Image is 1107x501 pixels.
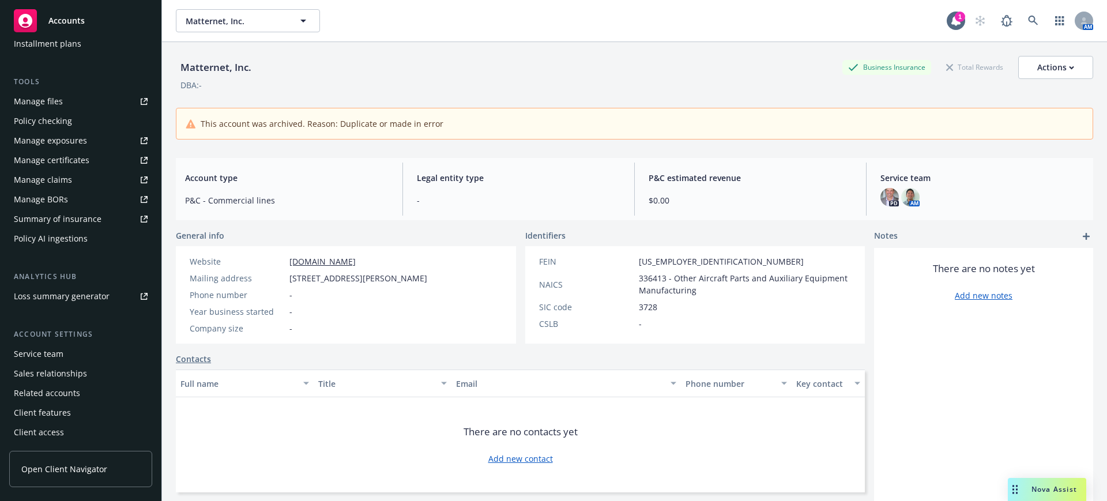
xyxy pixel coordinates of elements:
img: photo [901,188,920,206]
a: Client features [9,404,152,422]
div: Year business started [190,306,285,318]
a: Search [1022,9,1045,32]
span: - [417,194,620,206]
div: Summary of insurance [14,210,101,228]
div: Service team [14,345,63,363]
a: Contacts [176,353,211,365]
span: Legal entity type [417,172,620,184]
span: P&C estimated revenue [649,172,852,184]
div: Actions [1037,56,1074,78]
div: FEIN [539,255,634,268]
div: Manage certificates [14,151,89,169]
span: - [639,318,642,330]
div: Mailing address [190,272,285,284]
span: P&C - Commercial lines [185,194,389,206]
a: Installment plans [9,35,152,53]
div: Manage files [14,92,63,111]
div: Manage exposures [14,131,87,150]
div: Sales relationships [14,364,87,383]
div: Company size [190,322,285,334]
div: Related accounts [14,384,80,402]
span: [STREET_ADDRESS][PERSON_NAME] [289,272,427,284]
span: Account type [185,172,389,184]
a: add [1079,229,1093,243]
a: Policy AI ingestions [9,229,152,248]
div: Total Rewards [940,60,1009,74]
a: Summary of insurance [9,210,152,228]
div: Client access [14,423,64,442]
div: Full name [180,378,296,390]
div: Installment plans [14,35,81,53]
a: Start snowing [969,9,992,32]
div: CSLB [539,318,634,330]
a: Loss summary generator [9,287,152,306]
span: This account was archived. Reason: Duplicate or made in error [201,118,443,130]
a: Manage files [9,92,152,111]
div: Key contact [796,378,848,390]
div: Analytics hub [9,271,152,282]
span: Identifiers [525,229,566,242]
a: Add new notes [955,289,1012,302]
span: General info [176,229,224,242]
a: Sales relationships [9,364,152,383]
span: - [289,322,292,334]
a: Policy checking [9,112,152,130]
div: Phone number [686,378,774,390]
a: Manage BORs [9,190,152,209]
div: Matternet, Inc. [176,60,256,75]
div: Manage BORs [14,190,68,209]
span: - [289,289,292,301]
a: Report a Bug [995,9,1018,32]
button: Phone number [681,370,791,397]
span: Service team [880,172,1084,184]
div: Title [318,378,434,390]
div: Email [456,378,664,390]
a: Manage exposures [9,131,152,150]
span: Nova Assist [1031,484,1077,494]
a: Add new contact [488,453,553,465]
button: Full name [176,370,314,397]
span: Matternet, Inc. [186,15,285,27]
button: Matternet, Inc. [176,9,320,32]
span: There are no notes yet [933,262,1035,276]
div: Tools [9,76,152,88]
span: Open Client Navigator [21,463,107,475]
span: [US_EMPLOYER_IDENTIFICATION_NUMBER] [639,255,804,268]
div: NAICS [539,278,634,291]
div: Policy AI ingestions [14,229,88,248]
div: Account settings [9,329,152,340]
button: Nova Assist [1008,478,1086,501]
div: Business Insurance [842,60,931,74]
span: Notes [874,229,898,243]
span: $0.00 [649,194,852,206]
div: Phone number [190,289,285,301]
img: photo [880,188,899,206]
div: Drag to move [1008,478,1022,501]
button: Key contact [792,370,865,397]
button: Email [451,370,681,397]
a: Manage certificates [9,151,152,169]
span: There are no contacts yet [464,425,578,439]
a: Client access [9,423,152,442]
div: DBA: - [180,79,202,91]
div: Loss summary generator [14,287,110,306]
span: Accounts [48,16,85,25]
div: Policy checking [14,112,72,130]
div: 1 [955,12,965,22]
button: Actions [1018,56,1093,79]
span: 336413 - Other Aircraft Parts and Auxiliary Equipment Manufacturing [639,272,852,296]
span: 3728 [639,301,657,313]
button: Title [314,370,451,397]
div: Client features [14,404,71,422]
a: [DOMAIN_NAME] [289,256,356,267]
a: Related accounts [9,384,152,402]
a: Service team [9,345,152,363]
div: Website [190,255,285,268]
div: Manage claims [14,171,72,189]
a: Manage claims [9,171,152,189]
a: Accounts [9,5,152,37]
div: SIC code [539,301,634,313]
span: - [289,306,292,318]
a: Switch app [1048,9,1071,32]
